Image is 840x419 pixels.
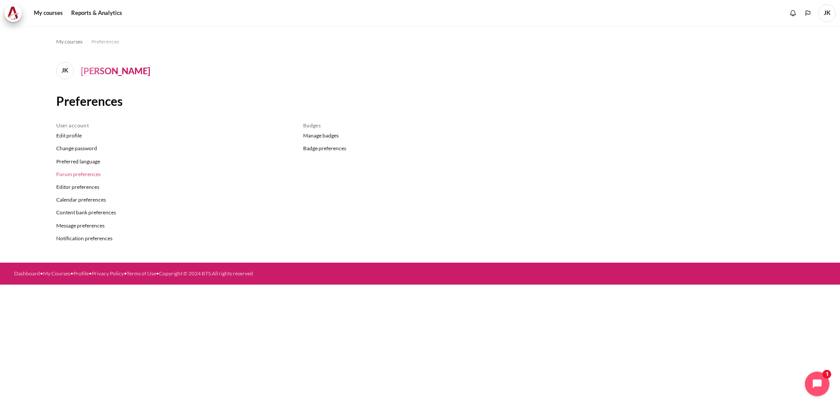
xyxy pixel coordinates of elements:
div: Show notification window with no new notifications [786,7,800,20]
a: User menu [818,4,836,22]
h2: Preferences [56,93,784,109]
nav: Navigation bar [56,35,784,49]
a: Content bank preferences [56,206,290,219]
a: Preferences [91,36,119,47]
a: Profile [73,270,89,277]
div: • • • • • [14,270,470,278]
a: Manage badges [303,130,537,142]
span: JK [56,62,74,79]
a: My Courses [43,270,70,277]
span: JK [818,4,836,22]
button: Languages [801,7,815,20]
a: Privacy Policy [92,270,124,277]
a: Calendar preferences [56,194,290,206]
span: Preferences [91,38,119,46]
a: Dashboard [14,270,40,277]
a: Change password [56,142,290,155]
a: JK [56,62,77,79]
a: Message preferences [56,219,290,232]
a: Terms of Use [127,270,156,277]
span: My courses [56,38,83,46]
a: My courses [56,36,83,47]
h4: User account [56,122,290,129]
img: Architeck [7,7,19,20]
a: Architeck Architeck [4,4,26,22]
h4: [PERSON_NAME] [81,64,150,77]
a: Badge preferences [303,142,537,153]
a: Reports & Analytics [68,4,125,22]
a: Preferred language [56,155,290,168]
a: Copyright © 2024 BTS All rights reserved [159,270,253,277]
a: Editor preferences [56,181,290,193]
a: My courses [31,4,66,22]
a: Forum preferences [56,168,290,181]
a: Notification preferences [56,232,290,242]
a: Edit profile [56,130,290,142]
h4: Badges [303,122,537,129]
